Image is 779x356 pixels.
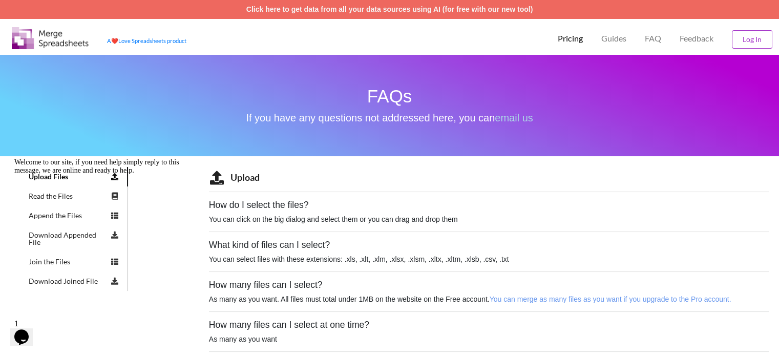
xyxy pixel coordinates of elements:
[209,254,769,264] p: You can select files with these extensions: .xls, .xlt, .xlm, .xlsx, .xlsm, .xltx, .xltm, .xlsb, ...
[209,334,769,344] p: As many as you want
[209,280,769,290] h5: How many files can I select?
[732,30,772,49] button: Log In
[495,112,533,123] a: email us
[601,33,626,44] p: Guides
[10,154,195,310] iframe: chat widget
[490,295,731,303] span: You can merge as many files as you want if you upgrade to the Pro account.
[209,214,769,224] p: You can click on the big dialog and select them or you can drag and drop them
[4,4,188,20] div: Welcome to our site, if you need help simply reply to this message, we are online and ready to help.
[10,315,43,346] iframe: chat widget
[209,200,769,211] h5: How do I select the files?
[209,295,731,303] span: As many as you want. All files must total under 1MB on the website on the Free account.
[225,171,260,184] div: Upload
[4,4,169,20] span: Welcome to our site, if you need help simply reply to this message, we are online and ready to help.
[12,27,89,49] img: Logo.png
[107,37,186,44] a: AheartLove Spreadsheets product
[680,34,713,43] span: Feedback
[209,240,769,250] h5: What kind of files can I select?
[558,33,583,44] p: Pricing
[209,320,769,330] h5: How many files can I select at one time?
[645,33,661,44] p: FAQ
[111,37,118,44] span: heart
[246,5,533,13] a: Click here to get data from all your data sources using AI (for free with our new tool)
